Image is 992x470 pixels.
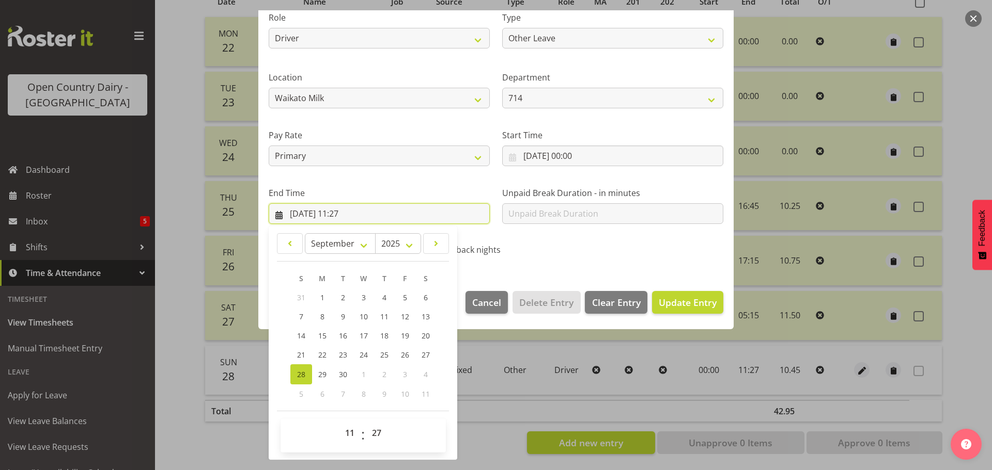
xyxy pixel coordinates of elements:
a: 1 [312,288,333,307]
span: 29 [318,369,327,379]
a: 25 [374,345,395,364]
span: 30 [339,369,347,379]
span: 5 [299,389,303,399]
input: Click to select... [269,203,490,224]
span: F [403,273,407,283]
input: Click to select... [502,145,723,166]
a: 5 [395,288,415,307]
a: 18 [374,326,395,345]
span: 1 [362,369,366,379]
a: 17 [353,326,374,345]
label: Pay Rate [269,129,490,141]
a: 3 [353,288,374,307]
a: 30 [333,364,353,384]
a: 26 [395,345,415,364]
span: 5 [403,293,407,302]
span: 7 [299,312,303,321]
a: 13 [415,307,436,326]
span: 17 [360,331,368,341]
span: 11 [380,312,389,321]
a: 4 [374,288,395,307]
a: 10 [353,307,374,326]
span: Clear Entry [592,296,641,309]
span: 28 [297,369,305,379]
span: 16 [339,331,347,341]
button: Update Entry [652,291,723,314]
a: 29 [312,364,333,384]
span: T [382,273,386,283]
span: 14 [297,331,305,341]
span: 12 [401,312,409,321]
span: 4 [382,293,386,302]
a: 11 [374,307,395,326]
a: 8 [312,307,333,326]
a: 27 [415,345,436,364]
span: 4 [424,369,428,379]
a: 28 [290,364,312,384]
span: Feedback [978,210,987,246]
a: 19 [395,326,415,345]
label: Role [269,11,490,24]
label: Unpaid Break Duration - in minutes [502,187,723,199]
a: 24 [353,345,374,364]
a: 16 [333,326,353,345]
span: 2 [341,293,345,302]
span: 13 [422,312,430,321]
a: 12 [395,307,415,326]
button: Clear Entry [585,291,647,314]
a: 9 [333,307,353,326]
a: 7 [290,307,312,326]
span: 10 [401,389,409,399]
a: 23 [333,345,353,364]
span: 24 [360,350,368,360]
span: 21 [297,350,305,360]
span: 26 [401,350,409,360]
label: End Time [269,187,490,199]
span: 20 [422,331,430,341]
span: 27 [422,350,430,360]
a: 15 [312,326,333,345]
span: 31 [297,293,305,302]
span: 18 [380,331,389,341]
span: 9 [382,389,386,399]
a: 2 [333,288,353,307]
label: Location [269,71,490,84]
span: 10 [360,312,368,321]
label: Type [502,11,723,24]
span: 7 [341,389,345,399]
a: 6 [415,288,436,307]
input: Unpaid Break Duration [502,203,723,224]
span: Update Entry [659,296,717,309]
a: 14 [290,326,312,345]
button: Feedback - Show survey [972,200,992,270]
span: 2 [382,369,386,379]
label: Start Time [502,129,723,141]
a: 20 [415,326,436,345]
span: S [424,273,428,283]
span: 3 [362,293,366,302]
button: Delete Entry [513,291,580,314]
span: 11 [422,389,430,399]
span: 8 [320,312,324,321]
span: Cancel [472,296,501,309]
span: 15 [318,331,327,341]
span: W [360,273,367,283]
span: 25 [380,350,389,360]
span: Delete Entry [519,296,574,309]
span: 23 [339,350,347,360]
span: Call back nights [435,245,501,255]
span: 19 [401,331,409,341]
img: help-xxl-2.png [961,439,971,449]
span: 3 [403,369,407,379]
span: : [361,423,365,448]
label: Department [502,71,723,84]
span: T [341,273,345,283]
span: 9 [341,312,345,321]
span: 6 [424,293,428,302]
span: 1 [320,293,324,302]
button: Cancel [466,291,508,314]
span: 6 [320,389,324,399]
span: 22 [318,350,327,360]
a: 21 [290,345,312,364]
span: S [299,273,303,283]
